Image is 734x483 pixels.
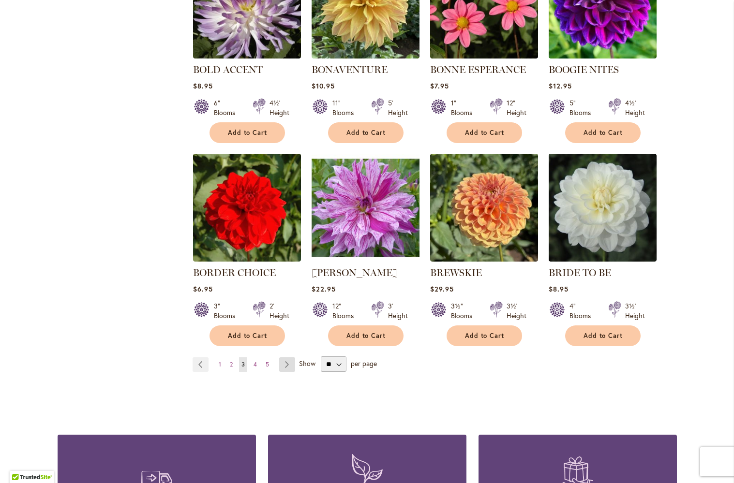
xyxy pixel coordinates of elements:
div: 3½" Blooms [451,301,478,321]
div: 12" Blooms [332,301,360,321]
div: 3" Blooms [214,301,241,321]
div: 4" Blooms [569,301,597,321]
div: 4½' Height [270,98,289,117]
iframe: Launch Accessibility Center [7,449,34,476]
div: 3½' Height [507,301,526,321]
div: 5" Blooms [569,98,597,117]
a: BOOGIE NITES [549,51,657,60]
a: BORDER CHOICE [193,254,301,263]
a: 2 [227,357,235,372]
img: BREWSKIE [430,154,538,262]
a: BORDER CHOICE [193,267,276,278]
span: Add to Cart [584,129,623,137]
div: 1" Blooms [451,98,478,117]
button: Add to Cart [447,122,522,143]
button: Add to Cart [210,122,285,143]
span: per page [351,359,377,368]
span: Add to Cart [228,129,268,137]
div: 12" Height [507,98,526,117]
a: BOLD ACCENT [193,64,263,75]
a: BREWSKIE [430,267,482,278]
span: 3 [241,361,245,368]
button: Add to Cart [565,122,641,143]
div: 4½' Height [625,98,645,117]
div: 11" Blooms [332,98,360,117]
span: Add to Cart [228,332,268,340]
span: $10.95 [312,81,335,90]
span: $7.95 [430,81,449,90]
a: BOOGIE NITES [549,64,619,75]
span: $8.95 [549,284,569,293]
a: 1 [216,357,224,372]
img: Brandon Michael [312,154,419,262]
span: Add to Cart [346,129,386,137]
a: BRIDE TO BE [549,254,657,263]
span: Add to Cart [584,332,623,340]
button: Add to Cart [328,122,404,143]
span: 1 [219,361,221,368]
a: 4 [251,357,259,372]
span: $12.95 [549,81,572,90]
a: [PERSON_NAME] [312,267,398,278]
a: BREWSKIE [430,254,538,263]
a: Brandon Michael [312,254,419,263]
button: Add to Cart [328,325,404,346]
span: $22.95 [312,284,336,293]
span: $29.95 [430,284,454,293]
a: BONNE ESPERANCE [430,51,538,60]
button: Add to Cart [210,325,285,346]
div: 6" Blooms [214,98,241,117]
a: 5 [263,357,271,372]
span: Add to Cart [465,332,505,340]
span: $6.95 [193,284,213,293]
a: BONAVENTURE [312,64,388,75]
span: 4 [254,361,257,368]
button: Add to Cart [565,325,641,346]
span: Add to Cart [346,332,386,340]
div: 5' Height [388,98,408,117]
span: Show [299,359,315,368]
div: 3½' Height [625,301,645,321]
button: Add to Cart [447,325,522,346]
a: BRIDE TO BE [549,267,611,278]
span: 5 [266,361,269,368]
span: $8.95 [193,81,213,90]
img: BRIDE TO BE [549,154,657,262]
div: 2' Height [270,301,289,321]
img: BORDER CHOICE [193,154,301,262]
a: Bonaventure [312,51,419,60]
a: BOLD ACCENT [193,51,301,60]
span: 2 [230,361,233,368]
span: Add to Cart [465,129,505,137]
div: 3' Height [388,301,408,321]
a: BONNE ESPERANCE [430,64,526,75]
